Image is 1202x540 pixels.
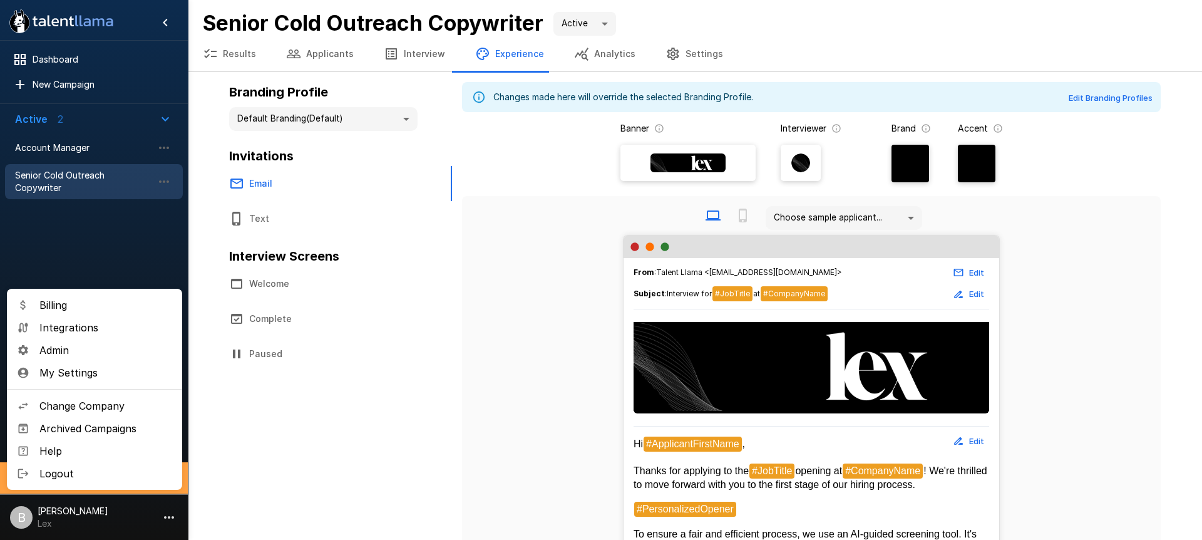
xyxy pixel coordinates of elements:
span: Help [39,444,172,459]
span: Change Company [39,398,172,413]
span: Archived Campaigns [39,421,172,436]
span: My Settings [39,365,172,380]
span: Logout [39,466,172,481]
span: Admin [39,343,172,358]
span: Billing [39,298,172,313]
span: Integrations [39,320,172,335]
